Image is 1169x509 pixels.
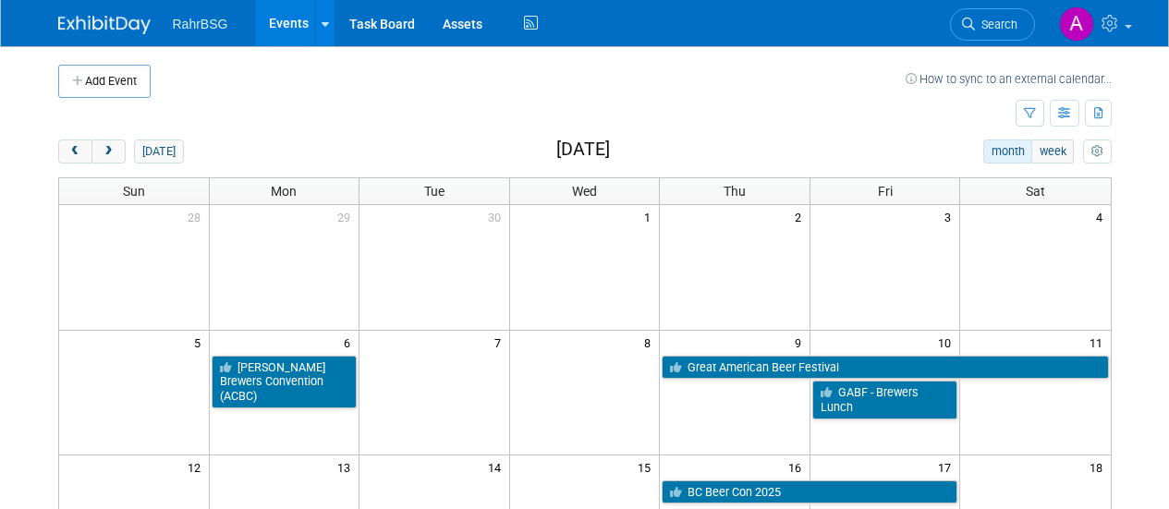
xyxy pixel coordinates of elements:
[134,139,183,164] button: [DATE]
[642,205,659,228] span: 1
[983,139,1032,164] button: month
[724,184,746,199] span: Thu
[936,455,959,479] span: 17
[342,331,359,354] span: 6
[58,65,151,98] button: Add Event
[91,139,126,164] button: next
[1091,146,1103,158] i: Personalize Calendar
[572,184,597,199] span: Wed
[812,381,958,418] a: GABF - Brewers Lunch
[793,331,810,354] span: 9
[936,331,959,354] span: 10
[943,205,959,228] span: 3
[486,455,509,479] span: 14
[878,184,893,199] span: Fri
[271,184,297,199] span: Mon
[636,455,659,479] span: 15
[786,455,810,479] span: 16
[58,139,92,164] button: prev
[662,480,957,504] a: BC Beer Con 2025
[642,331,659,354] span: 8
[58,16,151,34] img: ExhibitDay
[793,205,810,228] span: 2
[662,356,1108,380] a: Great American Beer Festival
[486,205,509,228] span: 30
[186,455,209,479] span: 12
[1083,139,1111,164] button: myCustomButton
[335,205,359,228] span: 29
[1031,139,1074,164] button: week
[123,184,145,199] span: Sun
[1026,184,1045,199] span: Sat
[950,8,1035,41] a: Search
[556,139,610,160] h2: [DATE]
[1059,6,1094,42] img: Ashley Grotewold
[975,18,1017,31] span: Search
[212,356,358,408] a: [PERSON_NAME] Brewers Convention (ACBC)
[424,184,444,199] span: Tue
[906,72,1112,86] a: How to sync to an external calendar...
[1094,205,1111,228] span: 4
[493,331,509,354] span: 7
[335,455,359,479] span: 13
[173,17,228,31] span: RahrBSG
[1088,331,1111,354] span: 11
[186,205,209,228] span: 28
[192,331,209,354] span: 5
[1088,455,1111,479] span: 18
